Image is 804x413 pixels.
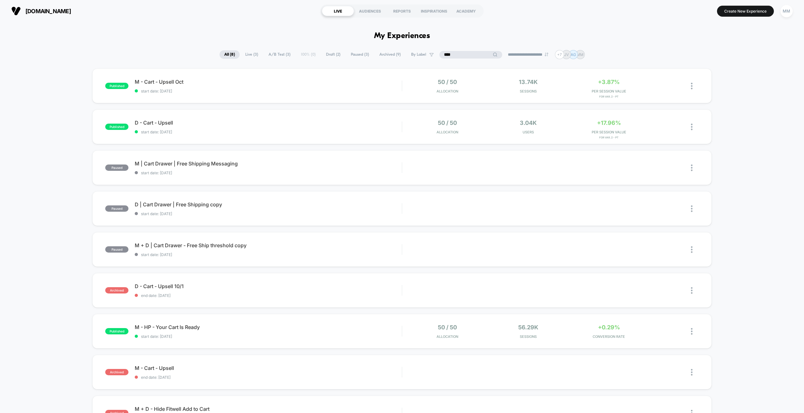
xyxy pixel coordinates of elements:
[437,89,458,93] span: Allocation
[105,287,128,293] span: archived
[438,120,457,126] span: 50 / 50
[346,50,374,59] span: Paused ( 3 )
[105,83,128,89] span: published
[264,50,295,59] span: A/B Test ( 3 )
[691,124,693,130] img: close
[598,79,620,85] span: +3.87%
[135,283,402,289] span: D - Cart - Upsell 10/1
[374,31,430,41] h1: My Experiences
[105,369,128,375] span: archived
[135,375,402,380] span: end date: [DATE]
[135,242,402,248] span: M + D | Cart Drawer - Free Ship threshold copy
[135,211,402,216] span: start date: [DATE]
[691,205,693,212] img: close
[691,83,693,89] img: close
[135,293,402,298] span: end date: [DATE]
[25,8,71,14] span: [DOMAIN_NAME]
[386,6,418,16] div: REPORTS
[717,6,774,17] button: Create New Experience
[438,324,457,331] span: 50 / 50
[489,89,567,93] span: Sessions
[570,136,648,139] span: for Var. 2 - PT
[691,287,693,294] img: close
[555,50,564,59] div: + 7
[105,246,128,253] span: paused
[105,124,128,130] span: published
[450,6,482,16] div: ACADEMY
[437,130,458,134] span: Allocation
[135,201,402,208] span: D | Cart Drawer | Free Shipping copy
[570,89,648,93] span: PER SESSION VALUE
[780,5,793,17] div: MM
[438,79,457,85] span: 50 / 50
[135,334,402,339] span: start date: [DATE]
[518,324,538,331] span: 56.29k
[322,6,354,16] div: LIVE
[570,130,648,134] span: PER SESSION VALUE
[321,50,345,59] span: Draft ( 2 )
[9,6,73,16] button: [DOMAIN_NAME]
[135,160,402,167] span: M | Cart Drawer | Free Shipping Messaging
[354,6,386,16] div: AUDIENCES
[570,95,648,98] span: for Var. 2 - PT
[220,50,240,59] span: All ( 8 )
[135,120,402,126] span: D - Cart - Upsell
[105,328,128,334] span: published
[135,79,402,85] span: M - Cart - Upsell Oct
[135,89,402,93] span: start date: [DATE]
[545,53,548,56] img: end
[520,120,537,126] span: 3.04k
[135,130,402,134] span: start date: [DATE]
[577,52,584,57] p: MM
[105,165,128,171] span: paused
[691,369,693,376] img: close
[411,52,426,57] span: By Label
[691,165,693,171] img: close
[437,334,458,339] span: Allocation
[691,246,693,253] img: close
[135,324,402,330] span: M - HP - Your Cart Is Ready
[691,328,693,335] img: close
[375,50,405,59] span: Archived ( 9 )
[135,365,402,371] span: M - Cart - Upsell
[570,334,648,339] span: CONVERSION RATE
[564,52,569,57] p: JV
[597,120,621,126] span: +17.96%
[135,252,402,257] span: start date: [DATE]
[135,406,402,412] span: M + D - Hide Fitwell Add to Cart
[489,334,567,339] span: Sessions
[571,52,576,57] p: AG
[135,170,402,175] span: start date: [DATE]
[418,6,450,16] div: INSPIRATIONS
[11,6,21,16] img: Visually logo
[105,205,128,212] span: paused
[489,130,567,134] span: Users
[779,5,795,18] button: MM
[241,50,263,59] span: Live ( 3 )
[598,324,620,331] span: +0.29%
[519,79,538,85] span: 13.74k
